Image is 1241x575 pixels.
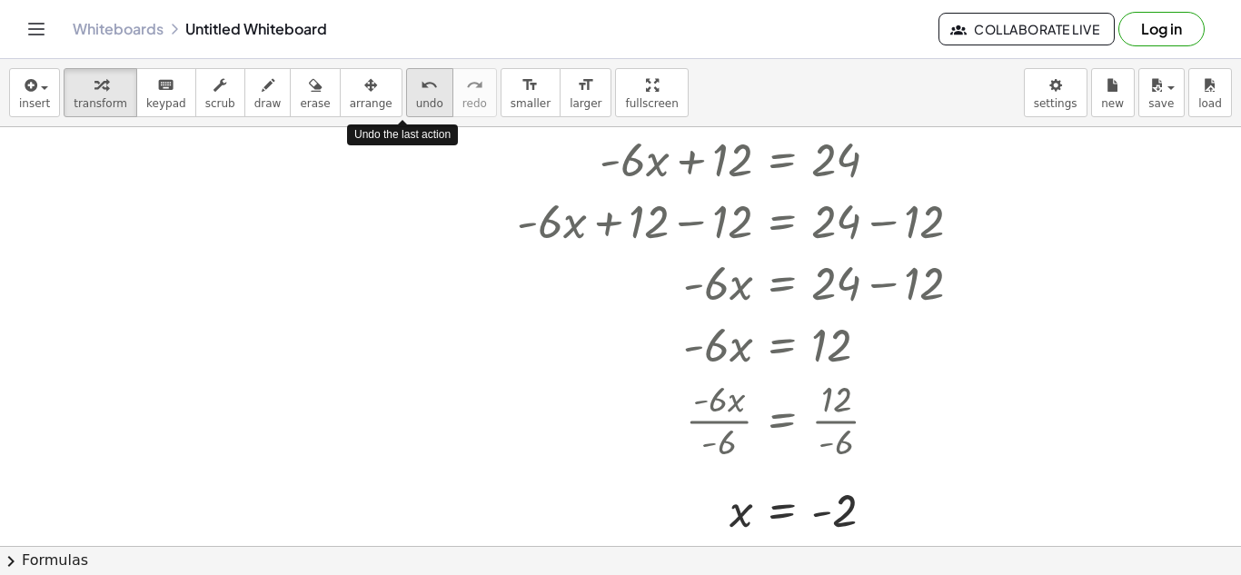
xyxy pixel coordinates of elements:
[1024,68,1087,117] button: settings
[452,68,497,117] button: redoredo
[954,21,1099,37] span: Collaborate Live
[577,74,594,96] i: format_size
[350,97,392,110] span: arrange
[244,68,292,117] button: draw
[347,124,458,145] div: Undo the last action
[1101,97,1124,110] span: new
[340,68,402,117] button: arrange
[1118,12,1205,46] button: Log in
[205,97,235,110] span: scrub
[416,97,443,110] span: undo
[1138,68,1185,117] button: save
[466,74,483,96] i: redo
[300,97,330,110] span: erase
[1198,97,1222,110] span: load
[462,97,487,110] span: redo
[74,97,127,110] span: transform
[1148,97,1174,110] span: save
[136,68,196,117] button: keyboardkeypad
[73,20,164,38] a: Whiteboards
[157,74,174,96] i: keyboard
[254,97,282,110] span: draw
[1188,68,1232,117] button: load
[22,15,51,44] button: Toggle navigation
[1034,97,1077,110] span: settings
[421,74,438,96] i: undo
[511,97,551,110] span: smaller
[64,68,137,117] button: transform
[19,97,50,110] span: insert
[501,68,561,117] button: format_sizesmaller
[521,74,539,96] i: format_size
[146,97,186,110] span: keypad
[615,68,688,117] button: fullscreen
[625,97,678,110] span: fullscreen
[1091,68,1135,117] button: new
[195,68,245,117] button: scrub
[938,13,1115,45] button: Collaborate Live
[560,68,611,117] button: format_sizelarger
[406,68,453,117] button: undoundo
[9,68,60,117] button: insert
[290,68,340,117] button: erase
[570,97,601,110] span: larger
